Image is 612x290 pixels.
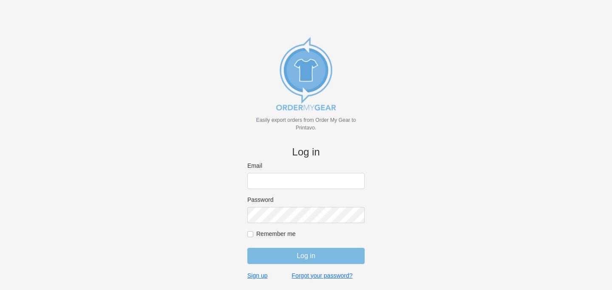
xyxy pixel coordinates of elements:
img: new_omg_export_logo-652582c309f788888370c3373ec495a74b7b3fc93c8838f76510ecd25890bcc4.png [263,31,348,116]
label: Email [247,162,365,169]
label: Remember me [256,230,365,238]
label: Password [247,196,365,204]
input: Log in [247,248,365,264]
h4: Log in [247,146,365,158]
a: Sign up [247,272,267,279]
p: Easily export orders from Order My Gear to Printavo. [247,116,365,132]
a: Forgot your password? [292,272,352,279]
